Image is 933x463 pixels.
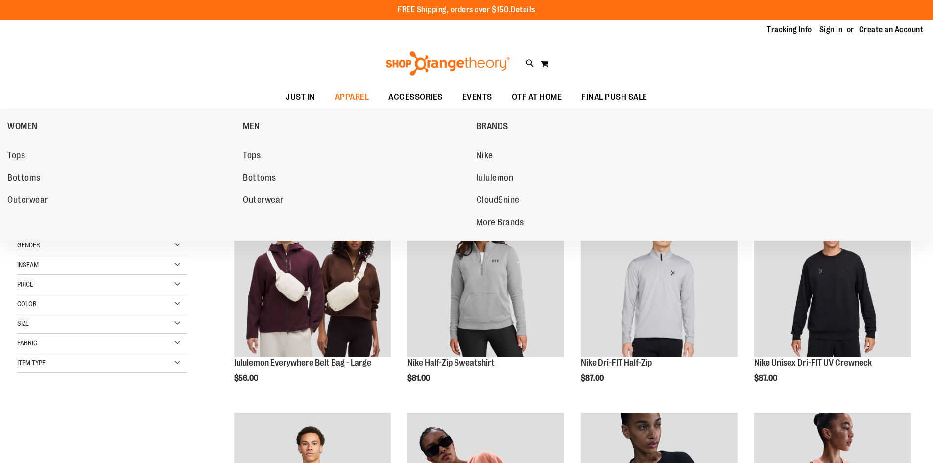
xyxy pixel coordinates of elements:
a: lululemon Everywhere Belt Bag - Large [234,358,371,367]
div: product [403,195,569,408]
span: Gender [17,241,40,249]
span: Outerwear [7,195,48,207]
span: WOMEN [7,122,38,134]
a: Create an Account [859,24,924,35]
p: FREE Shipping, orders over $150. [398,4,535,16]
span: BRANDS [477,122,508,134]
span: JUST IN [286,86,315,108]
span: ACCESSORIES [388,86,443,108]
span: MEN [243,122,260,134]
span: FINAL PUSH SALE [581,86,647,108]
div: product [229,195,396,408]
span: Nike [477,150,493,163]
span: $87.00 [581,374,605,383]
img: lululemon Everywhere Belt Bag - Large [234,200,391,357]
div: product [749,195,916,408]
span: More Brands [477,218,524,230]
span: lululemon [477,173,514,185]
a: Nike Half-Zip Sweatshirt [407,200,564,358]
span: Fabric [17,339,37,347]
span: Cloud9nine [477,195,520,207]
img: Shop Orangetheory [384,51,511,76]
a: Nike Dri-FIT Half-Zip [581,358,652,367]
span: Inseam [17,261,39,268]
span: Tops [243,150,261,163]
img: Nike Half-Zip Sweatshirt [407,200,564,357]
span: Bottoms [7,173,41,185]
a: Nike Unisex Dri-FIT UV Crewneck [754,200,911,358]
a: Nike Dri-FIT Half-Zip [581,200,738,358]
span: $87.00 [754,374,779,383]
a: Sign In [819,24,843,35]
span: Tops [7,150,25,163]
a: Details [511,5,535,14]
span: Color [17,300,37,308]
img: Nike Unisex Dri-FIT UV Crewneck [754,200,911,357]
span: OTF AT HOME [512,86,562,108]
span: EVENTS [462,86,492,108]
img: Nike Dri-FIT Half-Zip [581,200,738,357]
a: Nike Half-Zip Sweatshirt [407,358,495,367]
span: APPAREL [335,86,369,108]
span: Item Type [17,359,46,366]
span: Outerwear [243,195,284,207]
span: $81.00 [407,374,431,383]
span: $56.00 [234,374,260,383]
span: Price [17,280,33,288]
a: Tracking Info [767,24,812,35]
span: Size [17,319,29,327]
span: Bottoms [243,173,276,185]
div: product [576,195,742,408]
a: lululemon Everywhere Belt Bag - Large [234,200,391,358]
a: Nike Unisex Dri-FIT UV Crewneck [754,358,872,367]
